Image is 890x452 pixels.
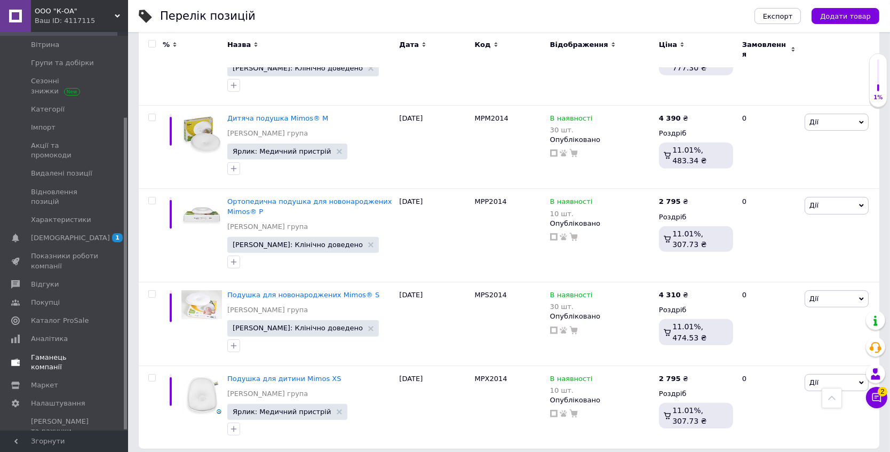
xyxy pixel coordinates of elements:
[181,114,222,154] img: Детская подушка Mimos® М
[659,197,681,205] b: 2 795
[809,378,819,386] span: Дії
[31,58,94,68] span: Групи та добірки
[31,215,91,225] span: Характеристики
[396,105,472,189] div: [DATE]
[659,40,677,50] span: Ціна
[396,282,472,366] div: [DATE]
[396,366,472,449] div: [DATE]
[659,114,688,123] div: ₴
[659,114,681,122] b: 4 390
[475,197,507,205] span: MPP2014
[475,40,491,50] span: Код
[672,229,706,249] span: 11.01%, 307.73 ₴
[160,11,256,22] div: Перелік позицій
[227,222,308,232] a: [PERSON_NAME] група
[659,374,688,384] div: ₴
[550,312,654,321] div: Опубліковано
[31,399,85,408] span: Налаштування
[227,291,379,299] a: Подушка для новонароджених Mimos® S
[659,291,681,299] b: 4 310
[227,197,392,215] a: Ортопедична подушка для новонароджених Mimos® Р
[181,197,222,237] img: Ортопедическая подушка для новорожденных Mimos® Р
[233,148,331,155] span: Ярлик: Медичний пристрій
[399,40,419,50] span: Дата
[475,114,508,122] span: MPM2014
[227,375,341,383] a: Подушка для дитини Mimos XS
[396,189,472,282] div: [DATE]
[812,8,879,24] button: Додати товар
[31,316,89,326] span: Каталог ProSale
[31,298,60,307] span: Покупці
[31,141,99,160] span: Акції та промокоди
[659,305,733,315] div: Роздріб
[31,233,110,243] span: [DEMOGRAPHIC_DATA]
[550,210,593,218] div: 10 шт.
[870,94,887,101] div: 1%
[659,197,688,207] div: ₴
[659,389,733,399] div: Роздріб
[659,212,733,222] div: Роздріб
[550,375,593,386] span: В наявності
[233,241,363,248] span: [PERSON_NAME]: Клінічно доведено
[31,123,55,132] span: Імпорт
[163,40,170,50] span: %
[475,375,507,383] span: MPХ2014
[659,129,733,138] div: Роздріб
[742,40,788,59] span: Замовлення
[550,197,593,209] span: В наявності
[763,12,793,20] span: Експорт
[550,291,593,302] span: В наявності
[672,406,706,425] span: 11.01%, 307.73 ₴
[550,395,654,405] div: Опубліковано
[736,282,802,366] div: 0
[475,291,507,299] span: MPS2014
[550,303,593,311] div: 30 шт.
[809,201,819,209] span: Дії
[112,233,123,242] span: 1
[31,280,59,289] span: Відгуки
[672,52,706,72] span: 16.06%, 777.30 ₴
[181,374,222,415] img: Подушка для ребенка Mimos® ХS
[866,387,887,408] button: Чат з покупцем2
[35,6,115,16] span: ООО "К-ОА"
[31,334,68,344] span: Аналітика
[550,114,593,125] span: В наявності
[550,386,593,394] div: 10 шт.
[31,251,99,271] span: Показники роботи компанії
[659,375,681,383] b: 2 795
[31,76,99,96] span: Сезонні знижки
[672,146,706,165] span: 11.01%, 483.34 ₴
[31,169,92,178] span: Видалені позиції
[809,295,819,303] span: Дії
[736,366,802,449] div: 0
[550,40,608,50] span: Відображення
[550,219,654,228] div: Опубліковано
[754,8,801,24] button: Експорт
[227,114,328,122] a: Дитяча подушка Mimos® М
[736,105,802,189] div: 0
[550,126,593,134] div: 30 шт.
[31,105,65,114] span: Категорії
[736,189,802,282] div: 0
[672,322,706,342] span: 11.01%, 474.53 ₴
[659,290,688,300] div: ₴
[31,40,59,50] span: Вітрина
[227,389,308,399] a: [PERSON_NAME] група
[227,40,251,50] span: Назва
[820,12,871,20] span: Додати товар
[227,129,308,138] a: [PERSON_NAME] група
[181,290,222,319] img: Подушка для новорожденных Mimos® S
[35,16,128,26] div: Ваш ID: 4117115
[233,408,331,415] span: Ярлик: Медичний пристрій
[550,135,654,145] div: Опубліковано
[31,353,99,372] span: Гаманець компанії
[227,305,308,315] a: [PERSON_NAME] група
[31,187,99,207] span: Відновлення позицій
[31,380,58,390] span: Маркет
[878,387,887,397] span: 2
[233,324,363,331] span: [PERSON_NAME]: Клінічно доведено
